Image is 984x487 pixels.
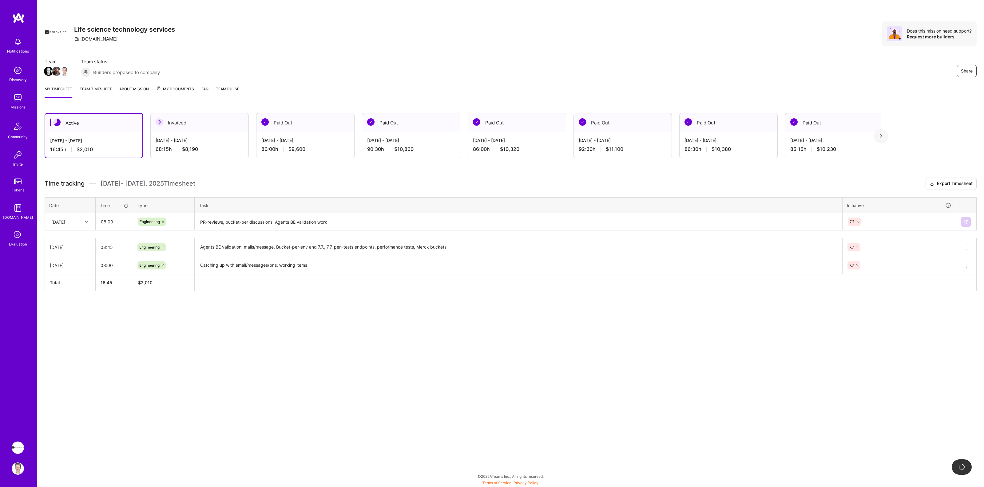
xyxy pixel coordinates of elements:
div: [DATE] - [DATE] [156,137,244,143]
img: teamwork [12,92,24,104]
div: Active [45,114,142,132]
div: [DATE] - [DATE] [579,137,667,143]
span: $10,860 [394,146,414,152]
a: Apprentice: Life science technology services [10,442,26,454]
div: [DATE] - [DATE] [367,137,455,143]
button: Export Timesheet [926,178,977,190]
img: Invoiced [156,118,163,126]
img: bell [12,36,24,48]
div: [DATE] - [DATE] [261,137,349,143]
span: $11,100 [606,146,623,152]
img: Team Member Avatar [60,67,69,76]
img: Community [10,119,25,134]
input: HH:MM [96,214,133,230]
span: Team [45,58,69,65]
span: Builders proposed to company [93,69,160,76]
div: Community [8,134,28,140]
div: 86:00 h [473,146,561,152]
span: $10,380 [712,146,731,152]
div: [DATE] [51,218,65,225]
textarea: Catching up with email/messages/pr's, working items [195,257,842,274]
div: Discovery [9,77,27,83]
span: 7.7 [850,219,855,224]
div: Time [100,202,129,209]
input: HH:MM [96,257,133,273]
a: Team Member Avatar [45,66,53,77]
span: $2,010 [77,146,93,153]
div: Notifications [7,48,29,54]
div: [DATE] - [DATE] [790,137,878,143]
a: Team Pulse [216,86,239,98]
span: [DATE] - [DATE] , 2025 Timesheet [101,180,195,187]
div: Paid Out [468,113,566,132]
div: [DATE] - [DATE] [473,137,561,143]
span: Team status [81,58,160,65]
a: Team Member Avatar [61,66,69,77]
div: null [961,217,971,227]
th: 16:45 [96,274,133,291]
th: Task [195,197,843,213]
img: tokens [14,179,22,184]
div: Invoiced [151,113,248,132]
span: $8,190 [182,146,198,152]
span: 7.7 [849,245,854,249]
div: Paid Out [680,113,777,132]
div: © 2025 ATeams Inc., All rights reserved. [37,469,984,484]
img: User Avatar [12,462,24,475]
div: [DOMAIN_NAME] [74,36,117,42]
a: User Avatar [10,462,26,475]
div: Initiative [847,202,951,209]
span: My Documents [156,86,194,92]
span: $ 2,010 [138,280,153,285]
div: 16:45 h [50,146,137,153]
textarea: Agents BE validation, mails/message, Bucket-per-env and 7.7., 7.7. pen-tests endpoints, performan... [195,239,842,256]
div: 92:30 h [579,146,667,152]
div: [DATE] [50,244,90,250]
div: Missions [10,104,26,110]
div: [DATE] - [DATE] [684,137,772,143]
span: Engineering [140,219,160,224]
h3: Life science technology services [74,26,175,33]
span: Engineering [139,263,160,268]
span: $9,600 [288,146,305,152]
div: Paid Out [785,113,883,132]
img: Submit [963,219,968,224]
div: Evaluation [9,241,27,247]
div: Paid Out [362,113,460,132]
span: 7.7 [849,263,854,268]
i: icon SelectionTeam [12,229,24,241]
div: Paid Out [574,113,672,132]
div: Request more builders [907,34,972,40]
th: Date [45,197,96,213]
img: Builders proposed to company [81,67,91,77]
div: 86:30 h [684,146,772,152]
img: loading [958,463,966,471]
div: Invite [13,161,23,167]
div: Does this mission need support? [907,28,972,34]
img: Paid Out [579,118,586,126]
a: Team timesheet [80,86,112,98]
div: [DATE] - [DATE] [50,137,137,144]
span: Team Pulse [216,87,239,91]
img: Active [53,119,61,126]
img: right [880,134,882,138]
div: Tokens [12,187,24,193]
span: Share [961,68,973,74]
div: 80:00 h [261,146,349,152]
img: discovery [12,64,24,77]
div: 68:15 h [156,146,244,152]
a: FAQ [201,86,208,98]
img: logo [12,12,25,23]
a: Privacy Policy [514,481,538,485]
a: Team Member Avatar [53,66,61,77]
span: | [482,481,538,485]
th: Total [45,274,96,291]
a: My timesheet [45,86,72,98]
span: $10,320 [500,146,519,152]
a: About Mission [119,86,149,98]
img: Paid Out [367,118,375,126]
img: Apprentice: Life science technology services [12,442,24,454]
textarea: PR-reviews, bucket-per discussions, Agents BE validation work [195,214,842,230]
img: Paid Out [684,118,692,126]
img: Team Member Avatar [44,67,53,76]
